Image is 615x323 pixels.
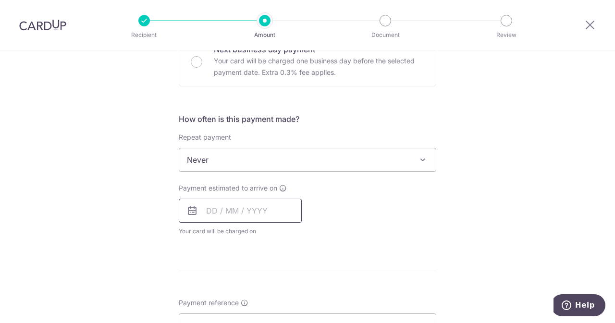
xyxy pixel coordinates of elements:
span: Payment estimated to arrive on [179,183,277,193]
span: Never [179,148,436,172]
span: Your card will be charged on [179,227,302,236]
label: Repeat payment [179,132,231,142]
span: Never [179,148,436,171]
img: CardUp [19,19,66,31]
p: Review [471,30,542,40]
p: Amount [229,30,300,40]
input: DD / MM / YYYY [179,199,302,223]
p: Recipient [109,30,180,40]
span: Payment reference [179,298,239,308]
iframe: Opens a widget where you can find more information [553,294,605,318]
p: Your card will be charged one business day before the selected payment date. Extra 0.3% fee applies. [214,55,424,78]
h5: How often is this payment made? [179,113,436,125]
p: Document [350,30,421,40]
